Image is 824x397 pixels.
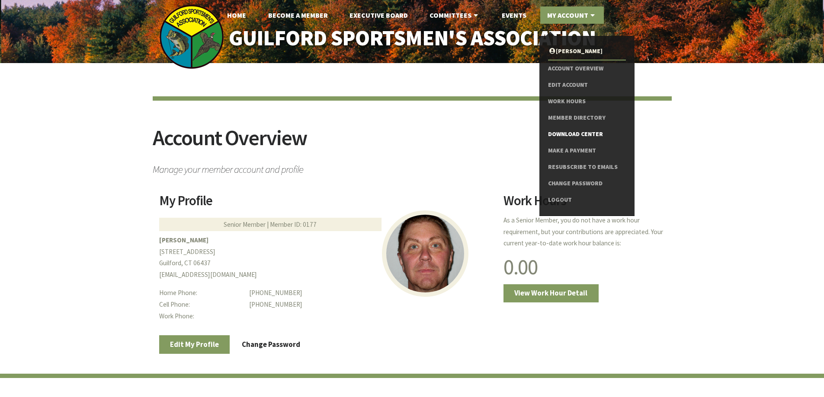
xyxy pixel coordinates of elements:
[153,159,672,175] span: Manage your member account and profile
[159,287,243,299] dt: Home Phone
[343,6,415,24] a: Executive Board
[159,335,230,353] a: Edit My Profile
[548,126,625,143] a: Download Center
[540,6,604,24] a: My Account
[210,20,614,57] a: Guilford Sportsmen's Association
[503,194,665,214] h2: Work Hours
[548,159,625,175] a: Resubscribe to Emails
[159,4,224,69] img: logo_sm.png
[159,236,208,244] b: [PERSON_NAME]
[495,6,533,24] a: Events
[548,175,625,192] a: Change Password
[159,311,243,322] dt: Work Phone
[503,256,665,278] h1: 0.00
[261,6,335,24] a: Become A Member
[548,143,625,159] a: Make a Payment
[548,192,625,208] a: Logout
[249,299,493,311] dd: [PHONE_NUMBER]
[503,215,665,249] p: As a Senior Member, you do not have a work hour requirement, but your contributions are appreciat...
[503,284,599,302] a: View Work Hour Detail
[220,6,253,24] a: Home
[548,93,625,110] a: Work Hours
[249,287,493,299] dd: [PHONE_NUMBER]
[153,127,672,159] h2: Account Overview
[159,194,493,214] h2: My Profile
[548,60,625,77] a: Account Overview
[159,299,243,311] dt: Cell Phone
[159,235,493,281] p: [STREET_ADDRESS] Guilford, CT 06437 [EMAIL_ADDRESS][DOMAIN_NAME]
[548,77,625,93] a: Edit Account
[548,43,625,60] a: [PERSON_NAME]
[548,110,625,126] a: Member Directory
[231,335,311,353] a: Change Password
[159,218,382,231] div: Senior Member | Member ID: 0177
[423,6,487,24] a: Committees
